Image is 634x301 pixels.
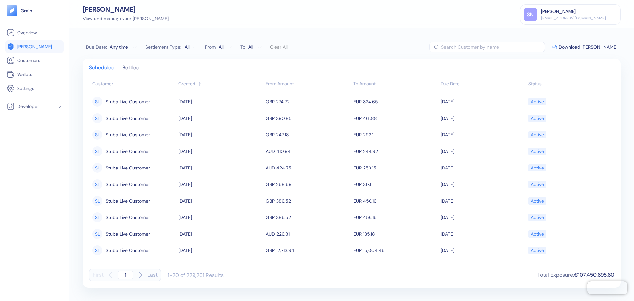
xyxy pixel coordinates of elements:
[83,6,169,13] div: [PERSON_NAME]
[106,113,150,124] span: Stuba Live Customer
[92,196,102,206] div: SL
[531,96,544,107] div: Active
[264,226,352,242] td: AUD 226.81
[439,127,527,143] td: [DATE]
[7,5,17,16] img: logo-tablet-V2.svg
[83,15,169,22] div: View and manage your [PERSON_NAME]
[177,226,264,242] td: [DATE]
[17,57,40,64] span: Customers
[352,226,439,242] td: EUR 135.18
[92,229,102,239] div: SL
[177,143,264,160] td: [DATE]
[531,195,544,207] div: Active
[177,209,264,226] td: [DATE]
[17,85,34,92] span: Settings
[93,269,104,281] button: First
[17,43,52,50] span: [PERSON_NAME]
[106,129,150,140] span: Stuba Live Customer
[92,113,102,123] div: SL
[264,143,352,160] td: AUD 410.94
[352,259,439,275] td: USD 220.04
[177,193,264,209] td: [DATE]
[106,179,150,190] span: Stuba Live Customer
[7,56,62,64] a: Customers
[177,259,264,275] td: [DATE]
[587,281,627,294] iframe: Chatra live chat
[7,84,62,92] a: Settings
[531,162,544,173] div: Active
[264,160,352,176] td: AUD 424.75
[264,242,352,259] td: GBP 12,713.94
[247,42,262,52] button: To
[92,130,102,140] div: SL
[205,45,216,49] label: From
[106,96,150,107] span: Stuba Live Customer
[559,45,617,49] span: Download [PERSON_NAME]
[185,42,197,52] button: Settlement Type:
[531,228,544,240] div: Active
[92,245,102,255] div: SL
[92,146,102,156] div: SL
[352,209,439,226] td: EUR 456.16
[110,44,129,50] div: Any time
[352,160,439,176] td: EUR 253.15
[352,127,439,143] td: EUR 292.1
[541,8,576,15] div: [PERSON_NAME]
[352,78,439,91] th: To Amount
[86,44,137,50] button: Due Date:Any time
[106,228,150,240] span: Stuba Live Customer
[168,272,224,279] div: 1-20 of 229,261 Results
[89,65,115,75] div: Scheduled
[240,45,245,49] label: To
[524,8,537,21] div: SN
[177,242,264,259] td: [DATE]
[17,71,32,78] span: Wallets
[7,70,62,78] a: Wallets
[264,259,352,275] td: EUR 205.3
[92,163,102,173] div: SL
[92,97,102,107] div: SL
[531,113,544,124] div: Active
[531,179,544,190] div: Active
[531,212,544,223] div: Active
[106,212,150,223] span: Stuba Live Customer
[264,94,352,110] td: GBP 274.72
[17,29,37,36] span: Overview
[92,179,102,189] div: SL
[17,103,39,110] span: Developer
[439,110,527,127] td: [DATE]
[439,193,527,209] td: [DATE]
[439,94,527,110] td: [DATE]
[439,259,527,275] td: [DATE]
[574,271,614,278] span: €107,450,695.60
[537,271,614,279] div: Total Exposure :
[20,8,33,13] img: logo
[531,146,544,157] div: Active
[7,43,62,51] a: [PERSON_NAME]
[264,209,352,226] td: GBP 386.52
[528,80,611,87] div: Sort ascending
[439,242,527,259] td: [DATE]
[352,242,439,259] td: EUR 15,004.46
[106,162,150,173] span: Stuba Live Customer
[178,80,263,87] div: Sort descending
[439,160,527,176] td: [DATE]
[92,212,102,222] div: SL
[264,127,352,143] td: GBP 247.18
[352,94,439,110] td: EUR 324.65
[106,195,150,207] span: Stuba Live Customer
[439,176,527,193] td: [DATE]
[177,94,264,110] td: [DATE]
[264,78,352,91] th: From Amount
[441,42,545,52] input: Search Customer by name
[147,269,158,281] button: Last
[531,245,544,256] div: Active
[264,193,352,209] td: GBP 386.52
[552,45,617,49] button: Download [PERSON_NAME]
[439,209,527,226] td: [DATE]
[123,65,140,75] div: Settled
[89,78,177,91] th: Customer
[531,129,544,140] div: Active
[352,110,439,127] td: EUR 461.88
[439,226,527,242] td: [DATE]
